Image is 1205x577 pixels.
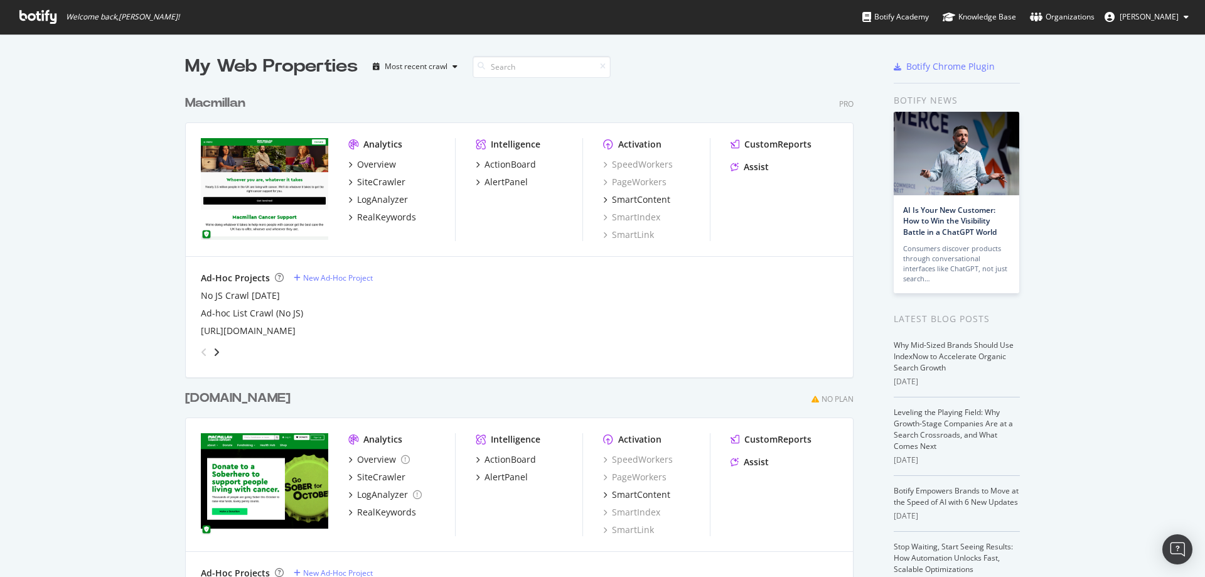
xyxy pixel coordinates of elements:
[485,471,528,483] div: AlertPanel
[603,193,670,206] a: SmartContent
[357,158,396,171] div: Overview
[201,138,328,240] img: macmillan.org.uk
[894,112,1019,195] img: AI Is Your New Customer: How to Win the Visibility Battle in a ChatGPT World
[731,433,811,446] a: CustomReports
[357,488,408,501] div: LogAnalyzer
[612,488,670,501] div: SmartContent
[196,342,212,362] div: angle-left
[603,211,660,224] a: SmartIndex
[348,453,410,466] a: Overview
[476,176,528,188] a: AlertPanel
[476,453,536,466] a: ActionBoard
[201,307,303,320] a: Ad-hoc List Crawl (No JS)
[894,340,1014,373] a: Why Mid-Sized Brands Should Use IndexNow to Accelerate Organic Search Growth
[603,158,673,171] a: SpeedWorkers
[603,176,667,188] a: PageWorkers
[212,346,221,359] div: angle-right
[894,312,1020,326] div: Latest Blog Posts
[603,524,654,536] a: SmartLink
[894,60,995,73] a: Botify Chrome Plugin
[485,176,528,188] div: AlertPanel
[731,456,769,468] a: Assist
[363,433,402,446] div: Analytics
[476,158,536,171] a: ActionBoard
[185,54,358,79] div: My Web Properties
[603,229,654,241] a: SmartLink
[185,94,245,112] div: Macmillan
[473,56,611,78] input: Search
[348,488,422,501] a: LogAnalyzer
[485,453,536,466] div: ActionBoard
[363,138,402,151] div: Analytics
[201,272,270,284] div: Ad-Hoc Projects
[862,11,929,23] div: Botify Academy
[903,205,997,237] a: AI Is Your New Customer: How to Win the Visibility Battle in a ChatGPT World
[839,99,854,109] div: Pro
[348,211,416,224] a: RealKeywords
[744,161,769,173] div: Assist
[476,471,528,483] a: AlertPanel
[894,485,1019,507] a: Botify Empowers Brands to Move at the Speed of AI with 6 New Updates
[943,11,1016,23] div: Knowledge Base
[348,471,405,483] a: SiteCrawler
[603,453,673,466] a: SpeedWorkers
[1162,534,1192,564] div: Open Intercom Messenger
[294,272,373,283] a: New Ad-Hoc Project
[185,389,291,407] div: [DOMAIN_NAME]
[485,158,536,171] div: ActionBoard
[201,325,296,337] a: [URL][DOMAIN_NAME]
[894,376,1020,387] div: [DATE]
[1120,11,1179,22] span: Sean Barber
[618,138,661,151] div: Activation
[357,193,408,206] div: LogAnalyzer
[906,60,995,73] div: Botify Chrome Plugin
[603,488,670,501] a: SmartContent
[603,506,660,519] a: SmartIndex
[1095,7,1199,27] button: [PERSON_NAME]
[894,94,1020,107] div: Botify news
[894,407,1013,451] a: Leveling the Playing Field: Why Growth-Stage Companies Are at a Search Crossroads, and What Comes...
[731,161,769,173] a: Assist
[357,471,405,483] div: SiteCrawler
[201,289,280,302] a: No JS Crawl [DATE]
[744,456,769,468] div: Assist
[66,12,179,22] span: Welcome back, [PERSON_NAME] !
[894,541,1013,574] a: Stop Waiting, Start Seeing Results: How Automation Unlocks Fast, Scalable Optimizations
[357,453,396,466] div: Overview
[348,158,396,171] a: Overview
[903,244,1010,284] div: Consumers discover products through conversational interfaces like ChatGPT, not just search…
[385,63,447,70] div: Most recent crawl
[618,433,661,446] div: Activation
[491,433,540,446] div: Intelligence
[303,272,373,283] div: New Ad-Hoc Project
[603,471,667,483] a: PageWorkers
[368,57,463,77] button: Most recent crawl
[357,176,405,188] div: SiteCrawler
[1030,11,1095,23] div: Organizations
[822,394,854,404] div: No Plan
[348,176,405,188] a: SiteCrawler
[185,389,296,407] a: [DOMAIN_NAME]
[744,138,811,151] div: CustomReports
[185,94,250,112] a: Macmillan
[491,138,540,151] div: Intelligence
[201,433,328,535] img: gosober.org.uk
[612,193,670,206] div: SmartContent
[894,510,1020,522] div: [DATE]
[894,455,1020,466] div: [DATE]
[357,211,416,224] div: RealKeywords
[357,506,416,519] div: RealKeywords
[348,193,408,206] a: LogAnalyzer
[731,138,811,151] a: CustomReports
